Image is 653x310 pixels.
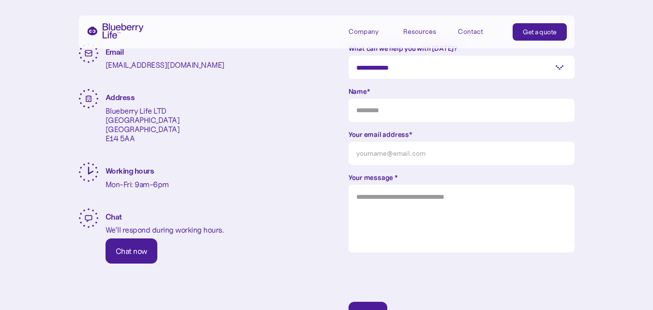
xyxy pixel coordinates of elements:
[403,23,447,39] div: Resources
[106,166,154,176] strong: Working hours
[349,130,575,139] label: Your email address*
[116,246,147,256] div: Chat now
[349,44,575,53] label: What can we help you with [DATE]?
[106,225,224,235] p: We’ll respond during working hours.
[349,260,496,298] iframe: reCAPTCHA
[106,238,157,264] a: Chat now
[403,28,436,36] div: Resources
[87,23,144,39] a: home
[458,23,501,39] a: Contact
[106,106,180,144] p: Blueberry Life LTD [GEOGRAPHIC_DATA] [GEOGRAPHIC_DATA] E14 5AA
[349,142,575,165] input: yourname@email.com
[106,180,169,189] p: Mon-Fri: 9am-6pm
[349,28,379,36] div: Company
[106,212,122,221] strong: Chat
[349,87,575,96] label: Name*
[458,28,483,36] div: Contact
[106,60,225,70] p: [EMAIL_ADDRESS][DOMAIN_NAME]
[349,23,392,39] div: Company
[349,173,398,182] strong: Your message *
[513,23,567,41] a: Get a quote
[523,27,557,37] div: Get a quote
[106,47,124,57] strong: Email
[106,92,135,102] strong: Address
